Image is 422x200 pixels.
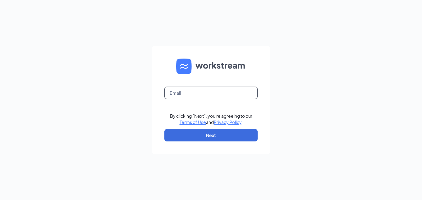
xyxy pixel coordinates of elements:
[170,113,252,125] div: By clicking "Next", you're agreeing to our and .
[214,119,241,125] a: Privacy Policy
[164,87,258,99] input: Email
[176,59,246,74] img: WS logo and Workstream text
[164,129,258,141] button: Next
[180,119,206,125] a: Terms of Use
